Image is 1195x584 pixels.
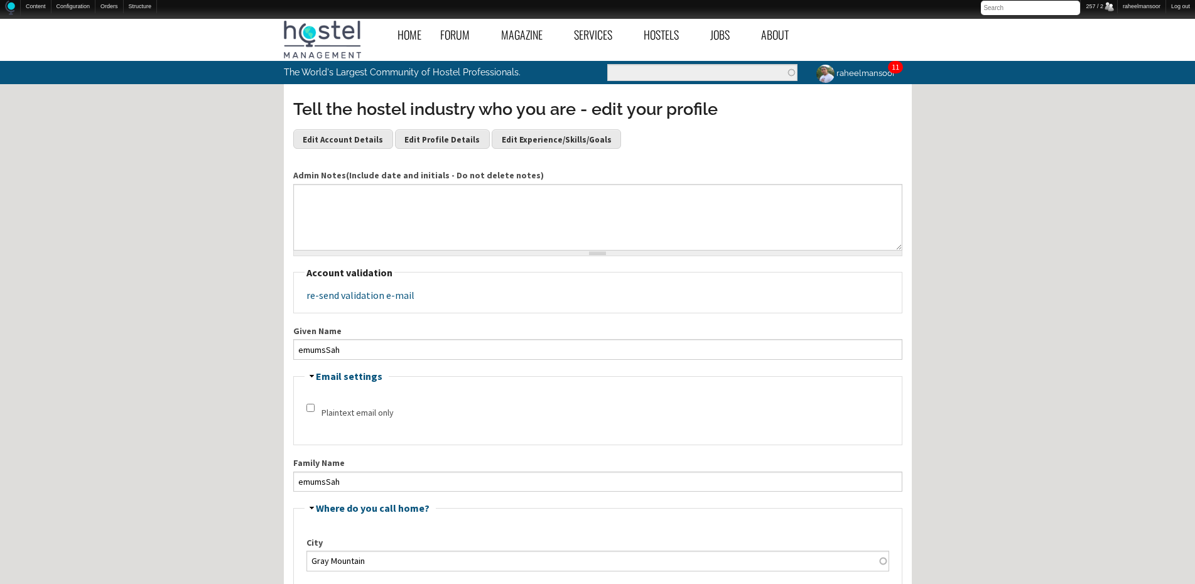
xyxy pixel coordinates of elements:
a: Home [388,21,431,49]
a: Jobs [701,21,752,49]
label: Given Name [293,325,902,338]
input: Check this option if you do not wish to receive email messages with graphics and styles. [306,404,315,412]
a: Edit Account Details [293,129,393,148]
a: Services [565,21,634,49]
img: Hostel Management Home [284,21,361,58]
a: raheelmansoor [807,61,903,85]
a: 11 [892,62,899,72]
a: Where do you call home? [316,502,430,514]
span: Account validation [306,266,392,279]
img: Home [5,1,15,15]
img: raheelmansoor's picture [814,63,836,85]
h3: Tell the hostel industry who you are - edit your profile [293,97,902,121]
label: Plaintext email only [322,406,394,419]
a: Edit Experience/Skills/Goals [492,129,621,148]
p: The World's Largest Community of Hostel Professionals. [284,61,546,84]
a: re-send validation e-mail [306,289,414,301]
label: Admin Notes(Include date and initials - Do not delete notes) [293,169,902,182]
a: Forum [431,21,492,49]
label: City [306,536,889,549]
a: Edit Profile Details [395,129,490,148]
input: Search [981,1,1080,15]
a: About [752,21,811,49]
input: Enter the terms you wish to search for. [607,64,798,81]
a: Hostels [634,21,701,49]
label: Family Name [293,457,902,470]
a: Email settings [316,370,382,382]
a: Magazine [492,21,565,49]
